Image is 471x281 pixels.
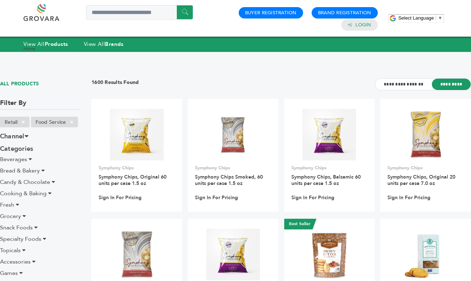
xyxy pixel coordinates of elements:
[398,15,443,21] a: Select Language​
[99,174,166,187] a: Symphony Chips, Original 60 units per case 1.5 oz
[120,229,154,280] img: Symphony Chips, Smoked 20 units per case 7.0 oz
[302,109,356,160] img: Symphony Chips, Balsamic 60 units per case 1.5 oz
[31,117,78,127] li: Food Service
[17,118,29,126] span: ×
[195,174,263,187] a: Symphony Chips Smoked, 60 units per case 1.5 oz
[409,109,443,160] img: Symphony Chips, Original 20 units per case 7.0 oz
[23,46,35,52] a: Home
[398,15,434,21] span: Select Language
[291,165,368,171] p: Symphony Chips
[66,118,78,126] span: ×
[99,195,142,201] a: Sign In For Pricing
[291,174,361,187] a: Symphony Chips, Balsamic 60 units per case 1.5 oz
[206,229,260,280] img: Symphony Chips, Balsamic 20 units per case 7.0 oz
[91,79,139,90] h3: 1600 Results Found
[195,195,238,201] a: Sign In For Pricing
[40,46,77,52] a: View All Products
[245,10,297,16] a: Buyer Registration
[304,229,355,280] img: ''Unna Bakery, Brown Butter Cookies'' 6 units per case 5.5 oz
[400,229,451,280] img: ''Unna Bakery, Brown Butter Cookies'' 6 units per case 3.4 oz
[195,165,271,171] p: Symphony Chips
[36,46,39,52] span: >
[99,165,175,171] p: Symphony Chips
[387,195,430,201] a: Sign In For Pricing
[86,5,193,20] input: Search a product or brand...
[387,165,464,171] p: Symphony Chips
[438,15,443,21] span: ▼
[207,109,259,160] img: Symphony Chips Smoked, 60 units per case 1.5 oz
[110,109,164,160] img: Symphony Chips, Original 60 units per case 1.5 oz
[355,22,371,28] a: Login
[387,174,455,187] a: Symphony Chips, Original 20 units per case 7.0 oz
[291,195,334,201] a: Sign In For Pricing
[318,10,371,16] a: Brand Registration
